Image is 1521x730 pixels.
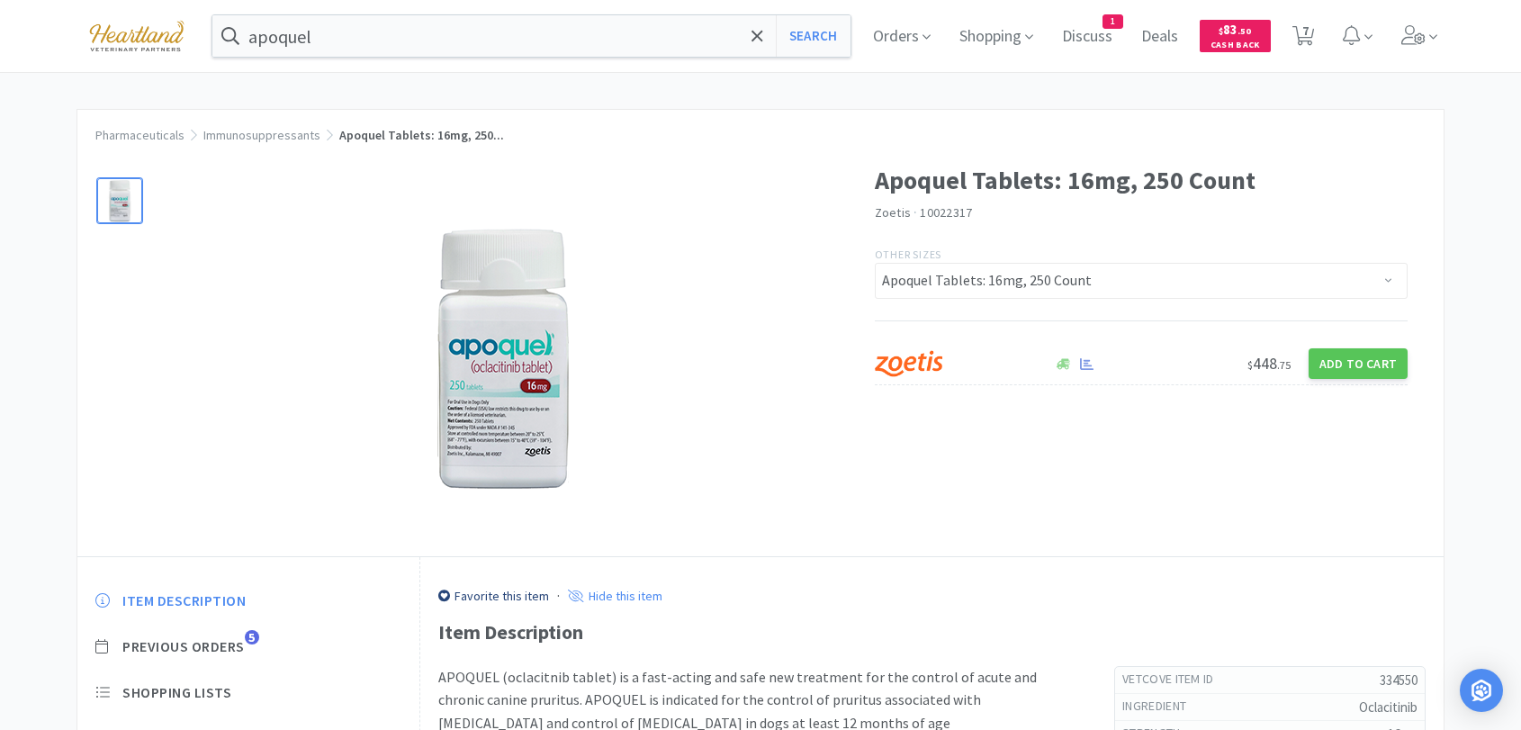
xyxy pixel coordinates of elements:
img: a673e5ab4e5e497494167fe422e9a3ab.png [875,350,942,377]
span: Shopping Lists [122,683,231,702]
span: Apoquel Tablets: 16mg, 250... [339,127,504,143]
a: Discuss1 [1055,29,1120,45]
span: Cash Back [1210,41,1260,52]
span: 1 [1103,15,1122,28]
span: 83 [1219,21,1251,38]
h5: Oclacitinib [1201,698,1417,716]
span: 5 [245,630,259,644]
p: Hide this item [584,588,662,604]
button: Search [776,15,850,57]
p: Other Sizes [875,246,1408,263]
button: Add to Cart [1309,348,1408,379]
img: cad7bdf275c640399d9c6e0c56f98fd2_10.png [76,11,197,60]
img: 93c2eb6595434f2dbca459fba672efcb_302833.png [368,223,638,493]
span: 10022317 [920,204,972,221]
input: Search by item, sku, manufacturer, ingredient, size... [212,15,850,57]
div: Open Intercom Messenger [1460,669,1503,712]
span: Previous Orders [122,637,245,656]
span: . 50 [1237,25,1251,37]
a: Pharmaceuticals [95,127,184,143]
p: Favorite this item [450,588,549,604]
div: · [557,584,560,608]
span: $ [1247,358,1253,372]
span: 448 [1247,353,1291,374]
h1: Apoquel Tablets: 16mg, 250 Count [875,160,1408,201]
span: Item Description [122,591,246,610]
h6: Vetcove Item Id [1122,671,1228,689]
span: $ [1219,25,1223,37]
a: Zoetis [875,204,912,221]
div: Item Description [438,617,1426,648]
a: 7 [1285,31,1322,47]
span: · [913,204,917,221]
span: . 75 [1277,358,1291,372]
h5: 334550 [1228,671,1417,689]
a: $83.50Cash Back [1200,12,1271,60]
a: Deals [1134,29,1185,45]
a: Immunosuppressants [203,127,320,143]
h6: ingredient [1122,698,1201,716]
